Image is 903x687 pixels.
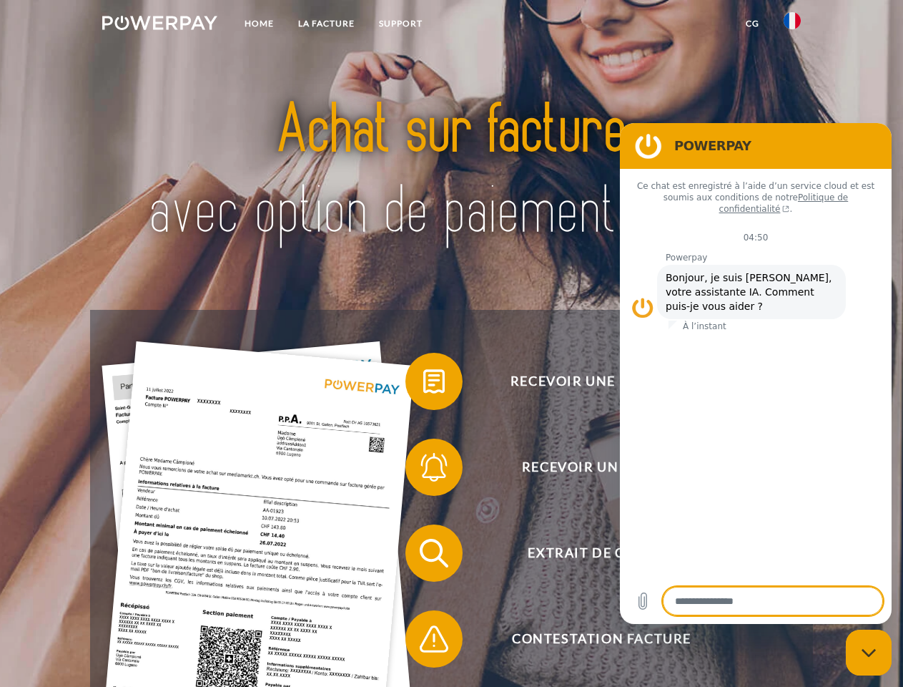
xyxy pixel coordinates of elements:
[416,449,452,485] img: qb_bell.svg
[232,11,286,36] a: Home
[426,353,776,410] span: Recevoir une facture ?
[405,610,777,668] button: Contestation Facture
[846,630,892,676] iframe: Bouton de lancement de la fenêtre de messagerie, conversation en cours
[405,353,777,410] button: Recevoir une facture ?
[405,439,777,496] button: Recevoir un rappel?
[620,123,892,624] iframe: Fenêtre de messagerie
[416,364,452,399] img: qb_bill.svg
[734,11,771,36] a: CG
[416,535,452,571] img: qb_search.svg
[137,69,766,274] img: title-powerpay_fr.svg
[784,12,801,29] img: fr
[367,11,435,36] a: Support
[286,11,367,36] a: LA FACTURE
[426,439,776,496] span: Recevoir un rappel?
[405,525,777,582] button: Extrait de compte
[426,525,776,582] span: Extrait de compte
[426,610,776,668] span: Contestation Facture
[102,16,217,30] img: logo-powerpay-white.svg
[416,621,452,657] img: qb_warning.svg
